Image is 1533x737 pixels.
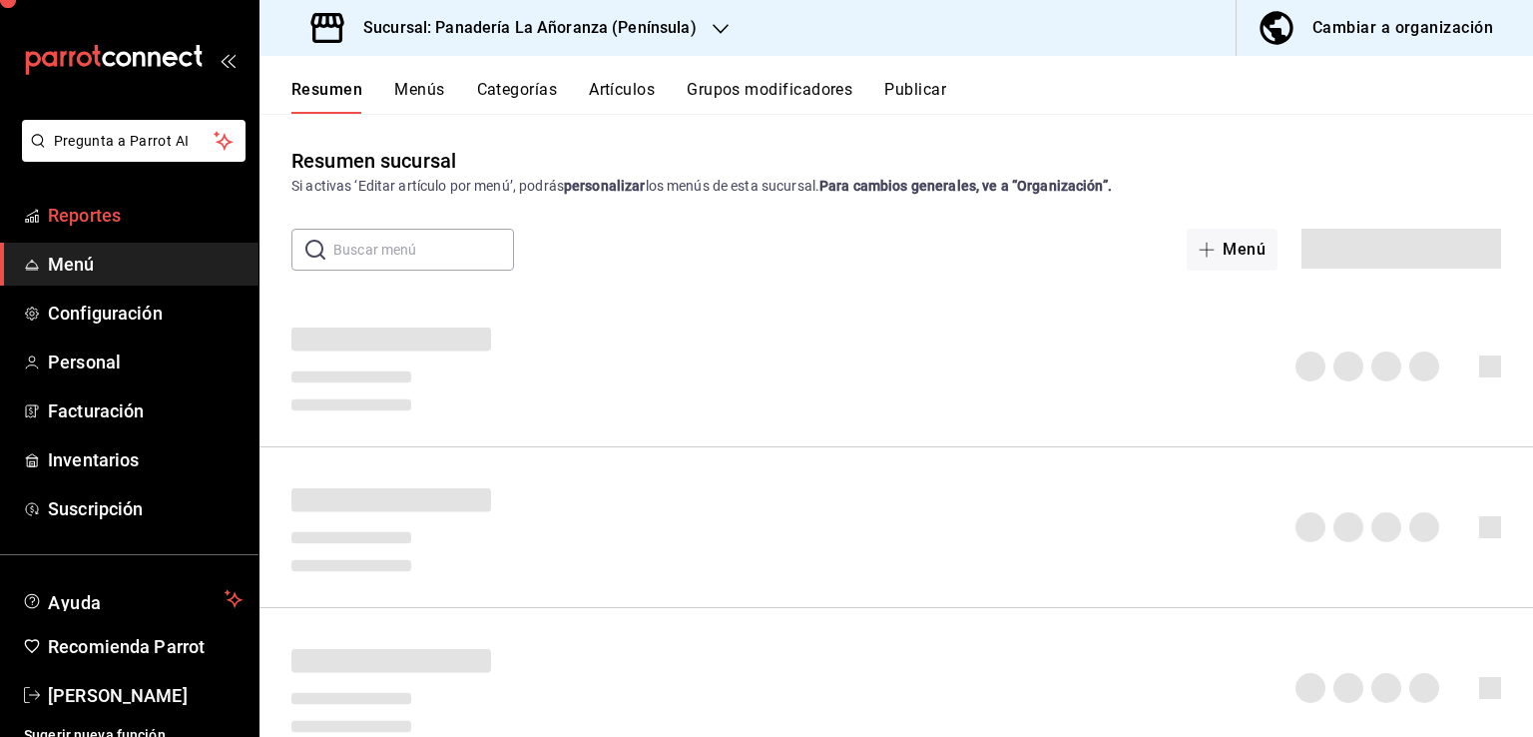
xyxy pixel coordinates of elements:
a: Pregunta a Parrot AI [14,145,246,166]
input: Buscar menú [333,230,514,270]
button: Pregunta a Parrot AI [22,120,246,162]
span: Ayuda [48,587,217,611]
button: Resumen [291,80,362,114]
div: Si activas ‘Editar artículo por menú’, podrás los menús de esta sucursal. [291,176,1501,197]
button: Menús [394,80,444,114]
button: Menú [1187,229,1277,271]
span: Facturación [48,397,243,424]
span: Recomienda Parrot [48,633,243,660]
span: Configuración [48,300,243,327]
button: Grupos modificadores [687,80,852,114]
button: Artículos [589,80,655,114]
button: Categorías [477,80,558,114]
span: Reportes [48,202,243,229]
button: open_drawer_menu [220,52,236,68]
button: Publicar [884,80,946,114]
span: Menú [48,251,243,278]
strong: Para cambios generales, ve a “Organización”. [819,178,1112,194]
div: navigation tabs [291,80,1533,114]
span: Inventarios [48,446,243,473]
div: Resumen sucursal [291,146,456,176]
span: Pregunta a Parrot AI [54,131,215,152]
span: [PERSON_NAME] [48,682,243,709]
span: Personal [48,349,243,375]
h3: Sucursal: Panadería La Añoranza (Península) [347,16,697,40]
strong: personalizar [564,178,646,194]
span: Suscripción [48,495,243,522]
div: Cambiar a organización [1312,14,1493,42]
